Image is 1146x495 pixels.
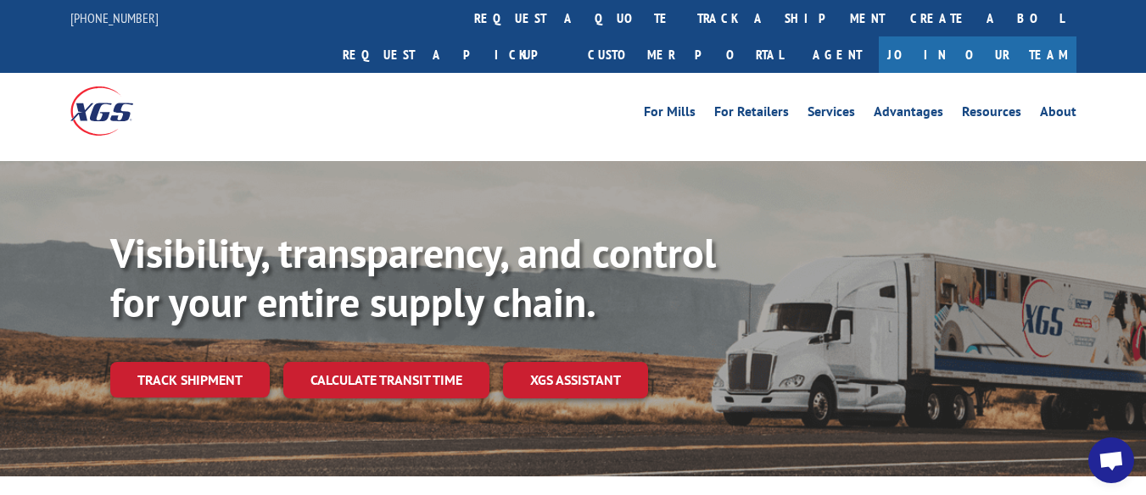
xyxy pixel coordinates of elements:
a: XGS ASSISTANT [503,362,648,398]
a: Track shipment [110,362,270,398]
a: Resources [962,105,1021,124]
a: Advantages [874,105,943,124]
a: For Mills [644,105,696,124]
a: Join Our Team [879,36,1076,73]
a: Calculate transit time [283,362,489,398]
a: Customer Portal [575,36,796,73]
a: About [1040,105,1076,124]
b: Visibility, transparency, and control for your entire supply chain. [110,226,716,328]
a: [PHONE_NUMBER] [70,9,159,26]
a: For Retailers [714,105,789,124]
a: Services [808,105,855,124]
div: Open chat [1088,437,1134,483]
a: Request a pickup [330,36,575,73]
a: Agent [796,36,879,73]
